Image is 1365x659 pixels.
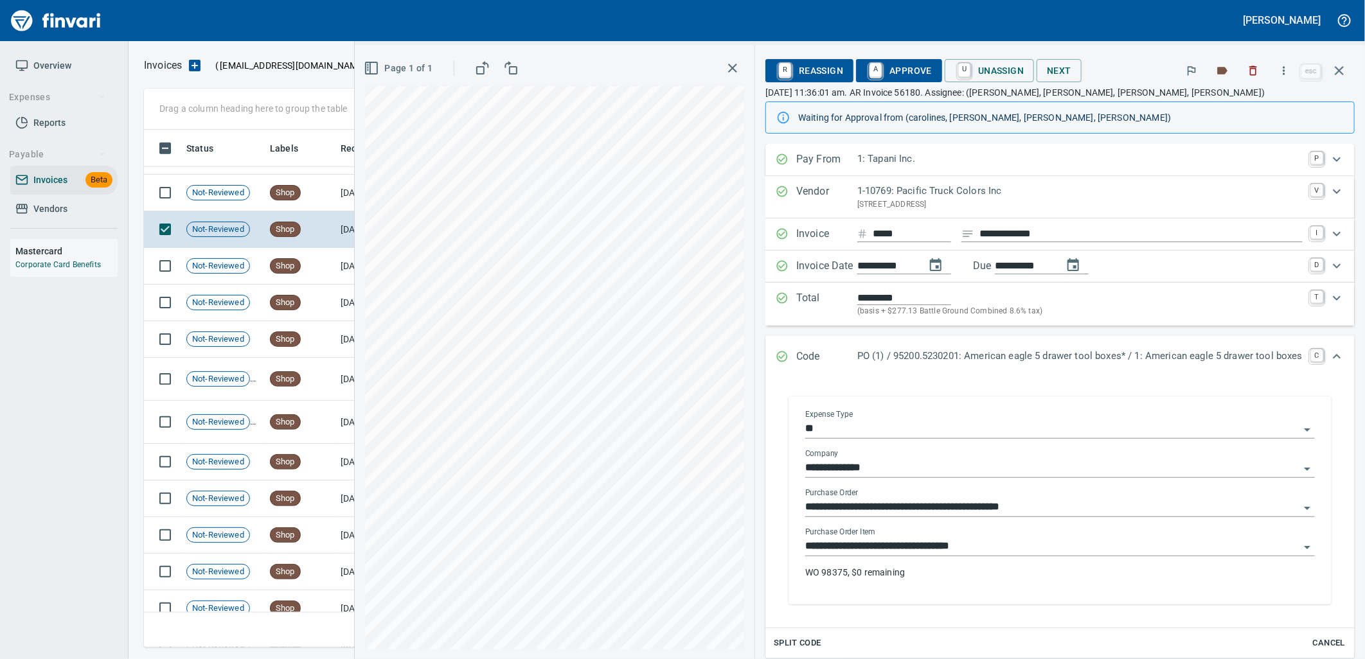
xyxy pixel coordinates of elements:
span: Shop [271,602,300,615]
span: Reassign [776,60,843,82]
td: [DATE] [335,517,406,554]
span: Not-Reviewed [187,333,249,346]
p: Vendor [796,184,857,211]
p: Due [973,258,1034,274]
span: Shop [271,333,300,346]
button: [PERSON_NAME] [1240,10,1324,30]
span: Split Code [774,636,821,651]
span: Not-Reviewed [187,187,249,199]
a: D [1310,258,1323,271]
span: Not-Reviewed [187,493,249,505]
span: Shop [271,297,300,309]
div: Expand [765,250,1355,283]
button: Payable [4,143,111,166]
span: Not-Reviewed [187,297,249,309]
span: Received [341,141,396,156]
span: Received [341,141,379,156]
a: Finvari [8,5,104,36]
button: Cancel [1308,633,1350,653]
div: Expand [765,218,1355,250]
p: [STREET_ADDRESS] [857,198,1303,211]
a: Reports [10,109,118,137]
label: Purchase Order [805,489,859,497]
span: Next [1047,63,1071,79]
span: Not-Reviewed [187,456,249,468]
span: Not-Reviewed [187,602,249,615]
button: Expenses [4,85,111,109]
td: [DATE] [335,175,406,211]
span: Shop [271,187,300,199]
div: Expand [765,336,1355,378]
span: Not-Reviewed [187,566,249,578]
button: RReassign [765,59,853,82]
p: [DATE] 11:36:01 am. AR Invoice 56180. Assignee: ([PERSON_NAME], [PERSON_NAME], [PERSON_NAME], [PE... [765,86,1355,99]
span: Beta [85,173,112,188]
a: Corporate Card Benefits [15,260,101,269]
svg: Invoice description [961,227,974,240]
button: Open [1298,499,1316,517]
p: Invoices [144,58,182,73]
p: Invoice Date [796,258,857,275]
span: Labels [270,141,298,156]
div: Expand [765,378,1355,658]
button: Split Code [771,633,825,653]
a: V [1310,184,1323,197]
button: Upload an Invoice [182,58,208,73]
p: Code [796,349,857,365]
div: Expand [765,283,1355,326]
button: More [1270,57,1298,85]
span: Not-Reviewed [187,529,249,541]
span: Pages Split [250,416,272,426]
span: Shop [271,224,300,236]
span: Vendors [33,201,67,217]
td: [DATE] [335,590,406,627]
span: Pages Split [250,373,272,383]
td: [DATE] [335,444,406,480]
td: [DATE] [335,401,406,444]
label: Purchase Order Item [805,529,875,536]
button: UUnassign [945,59,1034,82]
span: Shop [271,529,300,541]
p: (basis + $277.13 Battle Ground Combined 8.6% tax) [857,305,1303,318]
span: Unassign [955,60,1024,82]
p: ( ) [208,59,370,72]
button: Open [1298,538,1316,556]
button: Next [1037,59,1082,83]
span: Cancel [1312,636,1346,651]
span: Shop [271,566,300,578]
span: Approve [866,60,932,82]
td: [DATE] [335,248,406,285]
td: [DATE] [335,321,406,358]
button: AApprove [856,59,942,82]
h6: Mastercard [15,244,118,258]
span: Payable [9,146,106,163]
span: Status [186,141,230,156]
span: Page 1 of 1 [366,60,433,76]
span: Expenses [9,89,106,105]
td: [DATE] [335,211,406,248]
p: PO (1) / 95200.5230201: American eagle 5 drawer tool boxes* / 1: American eagle 5 drawer tool boxes [857,349,1303,364]
span: Reports [33,115,66,131]
p: Pay From [796,152,857,168]
a: I [1310,226,1323,239]
span: Not-Reviewed [187,224,249,236]
span: Not-Reviewed [187,416,249,428]
button: change due date [1058,250,1089,281]
td: [DATE] [335,285,406,321]
p: Total [796,290,857,318]
a: P [1310,152,1323,164]
span: Shop [271,373,300,385]
button: Open [1298,460,1316,478]
a: A [870,63,882,77]
span: Not-Reviewed [187,373,249,385]
div: Expand [765,144,1355,176]
a: R [779,63,791,77]
svg: Invoice number [857,226,868,242]
button: change date [920,250,951,281]
label: Expense Type [805,411,853,419]
span: Shop [271,456,300,468]
td: [DATE] [335,480,406,517]
div: Waiting for Approval from (carolines, [PERSON_NAME], [PERSON_NAME], [PERSON_NAME]) [798,106,1344,129]
p: WO 98375, $0 remaining [805,566,1315,579]
nav: breadcrumb [144,58,182,73]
